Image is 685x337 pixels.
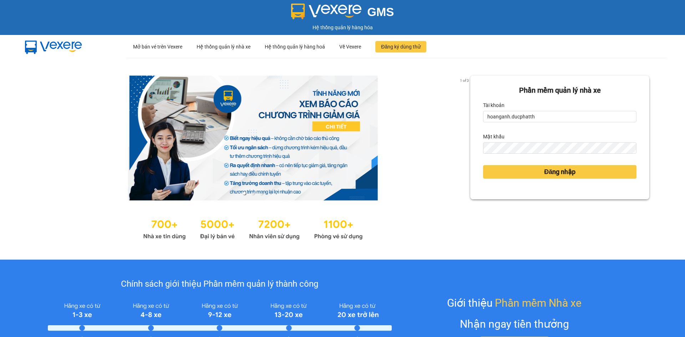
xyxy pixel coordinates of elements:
img: logo 2 [291,4,362,19]
img: mbUUG5Q.png [18,35,89,58]
div: Hệ thống quản lý hàng hóa [2,24,683,31]
img: Statistics.png [143,215,363,242]
label: Tài khoản [483,99,504,111]
div: Hệ thống quản lý hàng hoá [265,35,325,58]
li: slide item 3 [260,192,263,195]
div: Phần mềm quản lý nhà xe [483,85,636,96]
a: GMS [291,11,394,16]
div: Nhận ngay tiền thưởng [460,316,569,332]
span: Đăng nhập [544,167,575,177]
span: Phần mềm Nhà xe [495,295,582,311]
span: GMS [367,5,394,19]
div: Giới thiệu [447,295,582,311]
button: Đăng ký dùng thử [375,41,426,52]
div: Hệ thống quản lý nhà xe [197,35,250,58]
button: next slide / item [460,76,470,200]
div: Chính sách giới thiệu Phần mềm quản lý thành công [48,277,391,291]
button: previous slide / item [36,76,46,200]
li: slide item 1 [243,192,246,195]
p: 1 of 3 [458,76,470,85]
span: Đăng ký dùng thử [381,43,421,51]
button: Đăng nhập [483,165,636,179]
input: Mật khẩu [483,142,636,154]
input: Tài khoản [483,111,636,122]
li: slide item 2 [252,192,254,195]
label: Mật khẩu [483,131,504,142]
div: Về Vexere [339,35,361,58]
div: Mở bán vé trên Vexere [133,35,182,58]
